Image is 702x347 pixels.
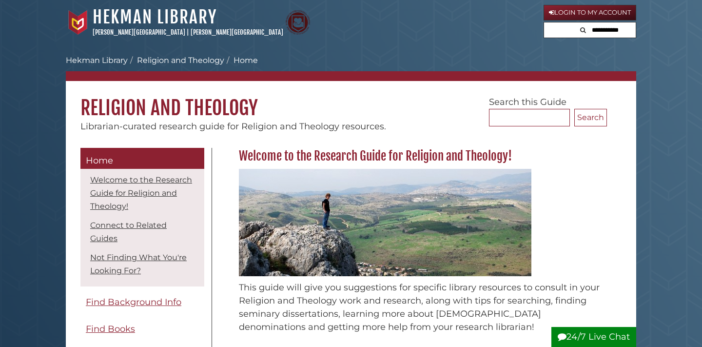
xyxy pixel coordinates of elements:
[80,121,386,132] span: Librarian-curated research guide for Religion and Theology resources.
[80,318,204,340] a: Find Books
[66,10,90,35] img: Calvin University
[286,10,310,35] img: Calvin Theological Seminary
[239,281,602,334] p: This guide will give you suggestions for specific library resources to consult in your Religion a...
[551,327,636,347] button: 24/7 Live Chat
[577,22,589,36] button: Search
[580,27,586,33] i: Search
[234,148,607,164] h2: Welcome to the Research Guide for Religion and Theology!
[191,28,283,36] a: [PERSON_NAME][GEOGRAPHIC_DATA]
[86,297,181,307] span: Find Background Info
[86,324,135,334] span: Find Books
[90,253,187,275] a: Not Finding What You're Looking For?
[93,6,217,28] a: Hekman Library
[137,56,224,65] a: Religion and Theology
[66,56,128,65] a: Hekman Library
[187,28,189,36] span: |
[574,109,607,126] button: Search
[80,148,204,169] a: Home
[93,28,185,36] a: [PERSON_NAME][GEOGRAPHIC_DATA]
[66,81,636,120] h1: Religion and Theology
[224,55,258,66] li: Home
[80,291,204,313] a: Find Background Info
[544,5,636,20] a: Login to My Account
[90,221,167,243] a: Connect to Related Guides
[90,175,192,211] a: Welcome to the Research Guide for Religion and Theology!
[66,55,636,81] nav: breadcrumb
[86,155,113,166] span: Home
